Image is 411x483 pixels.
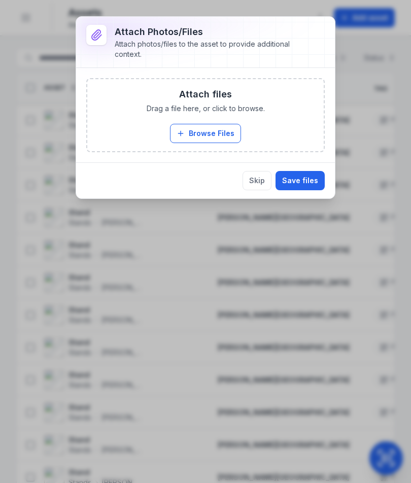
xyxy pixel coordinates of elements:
div: Attach photos/files to the asset to provide additional context. [115,39,309,59]
span: Drag a file here, or click to browse. [147,103,265,114]
button: Skip [243,171,271,190]
button: Save files [276,171,325,190]
button: Browse Files [170,124,241,143]
h3: Attach photos/files [115,25,309,39]
h3: Attach files [179,87,232,101]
